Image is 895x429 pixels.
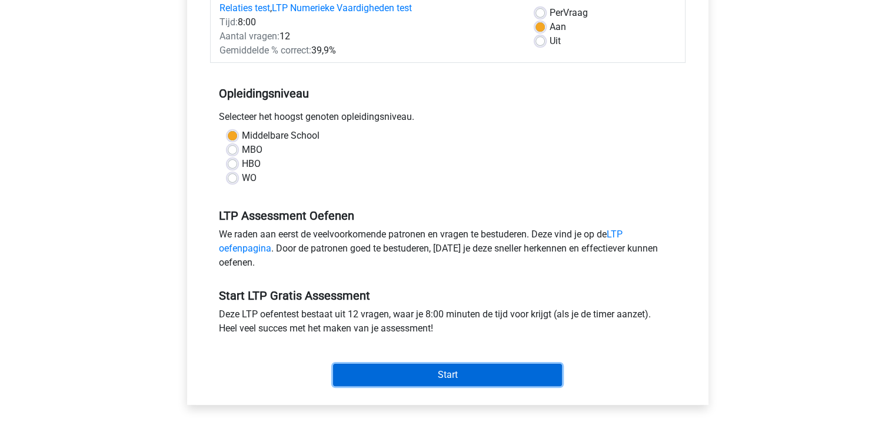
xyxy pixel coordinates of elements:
[242,143,262,157] label: MBO
[219,289,677,303] h5: Start LTP Gratis Assessment
[219,31,280,42] span: Aantal vragen:
[333,364,562,386] input: Start
[242,157,261,171] label: HBO
[210,307,686,340] div: Deze LTP oefentest bestaat uit 12 vragen, waar je 8:00 minuten de tijd voor krijgt (als je de tim...
[242,171,257,185] label: WO
[219,209,677,223] h5: LTP Assessment Oefenen
[211,43,527,58] div: 39,9%
[219,82,677,105] h5: Opleidingsniveau
[550,20,566,34] label: Aan
[242,129,320,143] label: Middelbare School
[211,29,527,43] div: 12
[219,16,238,28] span: Tijd:
[219,45,311,56] span: Gemiddelde % correct:
[211,15,527,29] div: 8:00
[210,110,686,129] div: Selecteer het hoogst genoten opleidingsniveau.
[550,7,563,18] span: Per
[550,6,588,20] label: Vraag
[210,227,686,274] div: We raden aan eerst de veelvoorkomende patronen en vragen te bestuderen. Deze vind je op de . Door...
[550,34,561,48] label: Uit
[272,2,412,14] a: LTP Numerieke Vaardigheden test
